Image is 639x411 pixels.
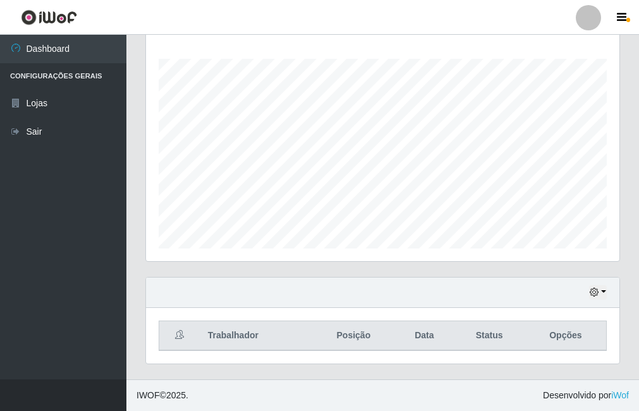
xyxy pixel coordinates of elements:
[200,321,312,351] th: Trabalhador
[395,321,453,351] th: Data
[312,321,395,351] th: Posição
[137,390,160,400] span: IWOF
[525,321,607,351] th: Opções
[543,389,629,402] span: Desenvolvido por
[137,389,188,402] span: © 2025 .
[611,390,629,400] a: iWof
[21,9,77,25] img: CoreUI Logo
[453,321,525,351] th: Status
